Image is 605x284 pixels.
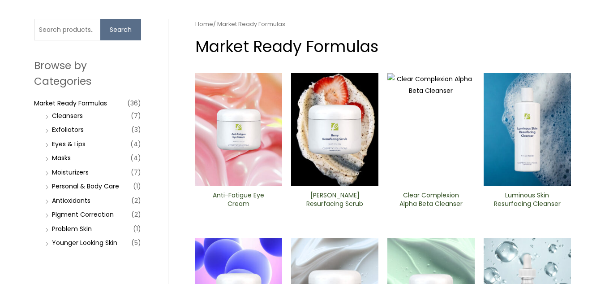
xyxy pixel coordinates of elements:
img: Berry Resurfacing Scrub [291,73,378,186]
img: Anti Fatigue Eye Cream [195,73,283,186]
h2: Browse by Categories [34,58,141,88]
h2: Anti-Fatigue Eye Cream [202,191,275,208]
h1: Market Ready Formulas [195,35,571,57]
h2: Clear Complexion Alpha Beta ​Cleanser [395,191,467,208]
span: (4) [130,152,141,164]
span: (1) [133,223,141,235]
span: (36) [127,97,141,109]
a: PIgment Correction [52,210,114,219]
img: Clear Complexion Alpha Beta ​Cleanser [387,73,475,186]
a: Anti-Fatigue Eye Cream [202,191,275,211]
h2: Luminous Skin Resurfacing ​Cleanser [491,191,563,208]
a: Masks [52,153,71,162]
span: (2) [131,208,141,221]
nav: Breadcrumb [195,19,571,30]
a: Personal & Body Care [52,182,119,191]
h2: [PERSON_NAME] Resurfacing Scrub [299,191,371,208]
button: Search [100,19,141,40]
a: Luminous Skin Resurfacing ​Cleanser [491,191,563,211]
span: (3) [131,123,141,136]
a: Clear Complexion Alpha Beta ​Cleanser [395,191,467,211]
span: (5) [131,236,141,249]
img: Luminous Skin Resurfacing ​Cleanser [484,73,571,186]
input: Search products… [34,19,100,40]
a: Home [195,20,213,28]
a: Moisturizers [52,168,89,177]
span: (4) [130,138,141,150]
a: [PERSON_NAME] Resurfacing Scrub [299,191,371,211]
a: Eyes & Lips [52,140,86,149]
a: Cleansers [52,111,83,120]
a: Younger Looking Skin [52,238,117,247]
a: Exfoliators [52,125,84,134]
span: (1) [133,180,141,192]
a: Antioxidants [52,196,90,205]
span: (7) [131,166,141,179]
span: (7) [131,109,141,122]
span: (2) [131,194,141,207]
a: Problem Skin [52,224,92,233]
a: Market Ready Formulas [34,99,107,108]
